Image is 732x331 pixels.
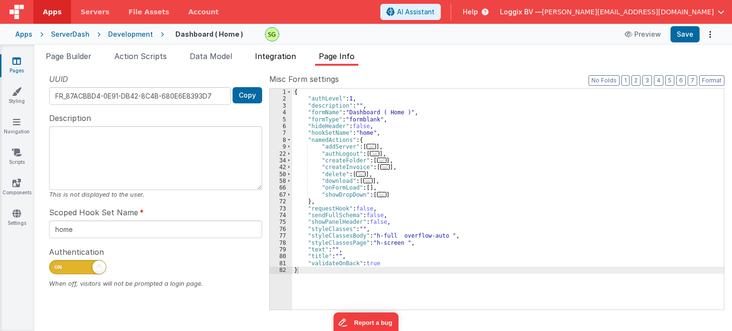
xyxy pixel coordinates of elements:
[619,27,667,42] button: Preview
[397,7,435,17] span: AI Assistant
[270,253,292,260] div: 80
[463,7,478,17] span: Help
[631,75,640,86] button: 2
[500,7,542,17] span: Loggix BV —
[356,171,366,177] span: ...
[270,116,292,123] div: 5
[654,75,663,86] button: 4
[500,7,724,17] button: Loggix BV — [PERSON_NAME][EMAIL_ADDRESS][DOMAIN_NAME]
[665,75,674,86] button: 5
[43,7,61,17] span: Apps
[270,191,292,198] div: 67
[190,51,232,61] span: Data Model
[49,279,262,288] div: When off, visitors will not be prompted a login page.
[270,178,292,184] div: 58
[270,95,292,102] div: 2
[270,198,292,205] div: 72
[377,158,386,163] span: ...
[671,26,700,42] button: Save
[233,87,262,103] button: Copy
[270,260,292,267] div: 81
[703,28,717,41] button: Options
[380,164,390,170] span: ...
[46,51,91,61] span: Page Builder
[642,75,652,86] button: 3
[108,30,153,39] div: Development
[270,130,292,136] div: 7
[270,219,292,225] div: 75
[51,30,90,39] div: ServerDash
[270,232,292,239] div: 77
[129,7,170,17] span: File Assets
[676,75,686,86] button: 6
[370,151,379,156] span: ...
[270,123,292,130] div: 6
[175,30,243,38] h4: Dashboard ( Home )
[49,207,138,218] span: Scoped Hook Set Name
[270,102,292,109] div: 3
[49,73,68,85] span: UUID
[377,192,386,197] span: ...
[270,137,292,143] div: 8
[366,144,376,149] span: ...
[270,267,292,273] div: 82
[270,205,292,212] div: 73
[621,75,630,86] button: 1
[49,112,91,124] span: Description
[49,246,104,258] span: Authentication
[270,246,292,253] div: 79
[265,28,279,41] img: 497ae24fd84173162a2d7363e3b2f127
[699,75,724,86] button: Format
[270,240,292,246] div: 78
[81,7,109,17] span: Servers
[270,226,292,232] div: 76
[270,184,292,191] div: 66
[15,30,32,39] div: Apps
[363,178,373,183] span: ...
[270,89,292,95] div: 1
[589,75,620,86] button: No Folds
[380,4,441,20] button: AI Assistant
[114,51,167,61] span: Action Scripts
[255,51,296,61] span: Integration
[269,73,339,85] span: Misc Form settings
[542,7,714,17] span: [PERSON_NAME][EMAIL_ADDRESS][DOMAIN_NAME]
[688,75,697,86] button: 7
[270,157,292,164] div: 34
[270,109,292,116] div: 4
[270,164,292,171] div: 42
[319,51,355,61] span: Page Info
[270,150,292,157] div: 22
[270,212,292,219] div: 74
[270,143,292,150] div: 9
[49,190,262,199] div: This is not displayed to the user.
[270,171,292,178] div: 50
